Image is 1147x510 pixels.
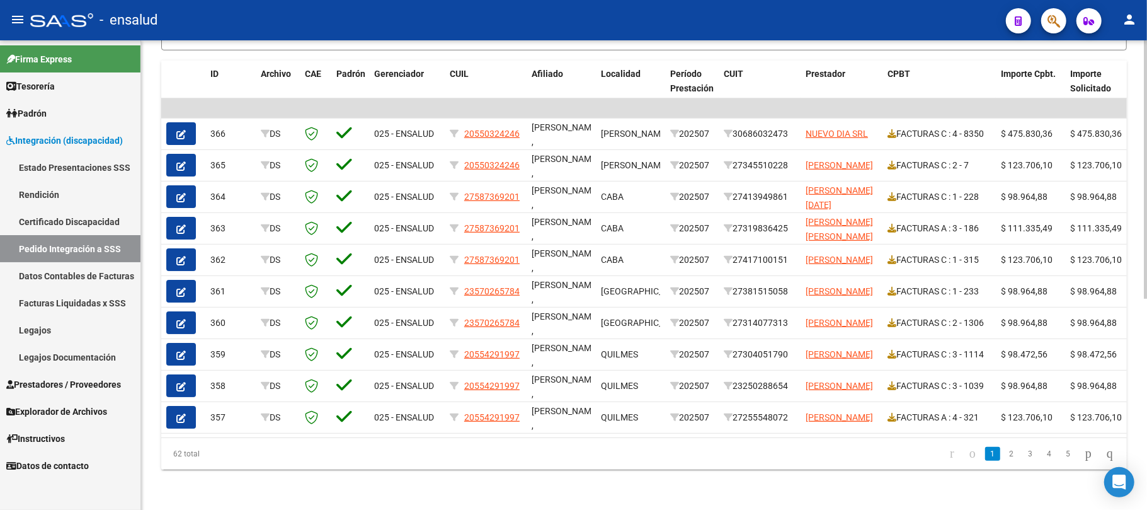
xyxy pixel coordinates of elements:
[210,127,251,141] div: 366
[1001,129,1053,139] span: $ 475.830,36
[1001,255,1053,265] span: $ 123.706,10
[1070,381,1117,391] span: $ 98.964,88
[532,280,599,304] span: [PERSON_NAME] ,
[1070,129,1122,139] span: $ 475.830,36
[1070,192,1117,202] span: $ 98.964,88
[6,432,65,446] span: Instructivos
[1061,447,1076,461] a: 5
[1070,349,1117,359] span: $ 98.472,56
[305,69,321,79] span: CAE
[670,253,714,267] div: 202507
[724,284,796,299] div: 27381515058
[724,347,796,362] div: 27304051790
[261,410,295,425] div: DS
[806,185,873,210] span: [PERSON_NAME][DATE]
[532,217,599,241] span: [PERSON_NAME] ,
[806,69,845,79] span: Prestador
[210,158,251,173] div: 365
[331,61,369,116] datatable-header-cell: Padrón
[1023,447,1038,461] a: 3
[983,443,1002,465] li: page 1
[374,412,434,422] span: 025 - ENSALUD
[6,134,123,148] span: Integración (discapacidad)
[532,185,599,210] span: [PERSON_NAME] ,
[1070,318,1117,328] span: $ 98.964,88
[887,410,991,425] div: FACTURAS A : 4 - 321
[665,61,719,116] datatable-header-cell: Período Prestación
[670,221,714,236] div: 202507
[1001,381,1047,391] span: $ 98.964,88
[724,221,796,236] div: 27319836425
[6,107,47,120] span: Padrón
[670,127,714,141] div: 202507
[1101,447,1119,461] a: go to last page
[210,410,251,425] div: 357
[806,129,868,139] span: NUEVO DIA SRL
[601,318,686,328] span: [GEOGRAPHIC_DATA]
[464,349,520,359] span: 20554291997
[601,286,686,296] span: [GEOGRAPHIC_DATA]
[532,374,599,399] span: [PERSON_NAME] ,
[100,6,157,34] span: - ensalud
[261,158,295,173] div: DS
[724,158,796,173] div: 27345510228
[261,379,295,393] div: DS
[1070,255,1122,265] span: $ 123.706,10
[6,459,89,473] span: Datos de contacto
[1001,69,1056,79] span: Importe Cpbt.
[210,347,251,362] div: 359
[6,79,55,93] span: Tesorería
[6,405,107,419] span: Explorador de Archivos
[261,253,295,267] div: DS
[670,69,714,93] span: Período Prestación
[996,61,1065,116] datatable-header-cell: Importe Cpbt.
[887,379,991,393] div: FACTURAS C : 3 - 1039
[1001,349,1047,359] span: $ 98.472,56
[261,284,295,299] div: DS
[887,316,991,330] div: FACTURAS C : 2 - 1306
[1001,412,1053,422] span: $ 123.706,10
[1002,443,1021,465] li: page 2
[374,381,434,391] span: 025 - ENSALUD
[374,255,434,265] span: 025 - ENSALUD
[527,61,596,116] datatable-header-cell: Afiliado
[10,12,25,27] mat-icon: menu
[205,61,256,116] datatable-header-cell: ID
[1001,192,1047,202] span: $ 98.964,88
[601,129,668,139] span: [PERSON_NAME]
[601,69,641,79] span: Localidad
[374,286,434,296] span: 025 - ENSALUD
[210,221,251,236] div: 363
[601,192,624,202] span: CABA
[464,381,520,391] span: 20554291997
[806,255,873,265] span: [PERSON_NAME]
[210,379,251,393] div: 358
[261,190,295,204] div: DS
[532,154,599,178] span: [PERSON_NAME] ,
[261,316,295,330] div: DS
[1065,61,1134,116] datatable-header-cell: Importe Solicitado
[670,158,714,173] div: 202507
[374,69,424,79] span: Gerenciador
[1040,443,1059,465] li: page 4
[601,412,638,422] span: QUILMES
[806,160,873,170] span: [PERSON_NAME]
[1001,286,1047,296] span: $ 98.964,88
[464,160,520,170] span: 20550324246
[806,349,873,359] span: [PERSON_NAME]
[1004,447,1019,461] a: 2
[464,129,520,139] span: 20550324246
[1104,467,1134,497] div: Open Intercom Messenger
[532,406,599,431] span: [PERSON_NAME] ,
[601,349,638,359] span: QUILMES
[887,347,991,362] div: FACTURAS C : 3 - 1114
[601,160,668,170] span: [PERSON_NAME]
[887,221,991,236] div: FACTURAS A : 3 - 186
[670,316,714,330] div: 202507
[464,255,520,265] span: 27587369201
[806,412,873,422] span: [PERSON_NAME]
[601,255,624,265] span: CABA
[374,192,434,202] span: 025 - ENSALUD
[1070,160,1122,170] span: $ 123.706,10
[887,158,991,173] div: FACTURAS C : 2 - 7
